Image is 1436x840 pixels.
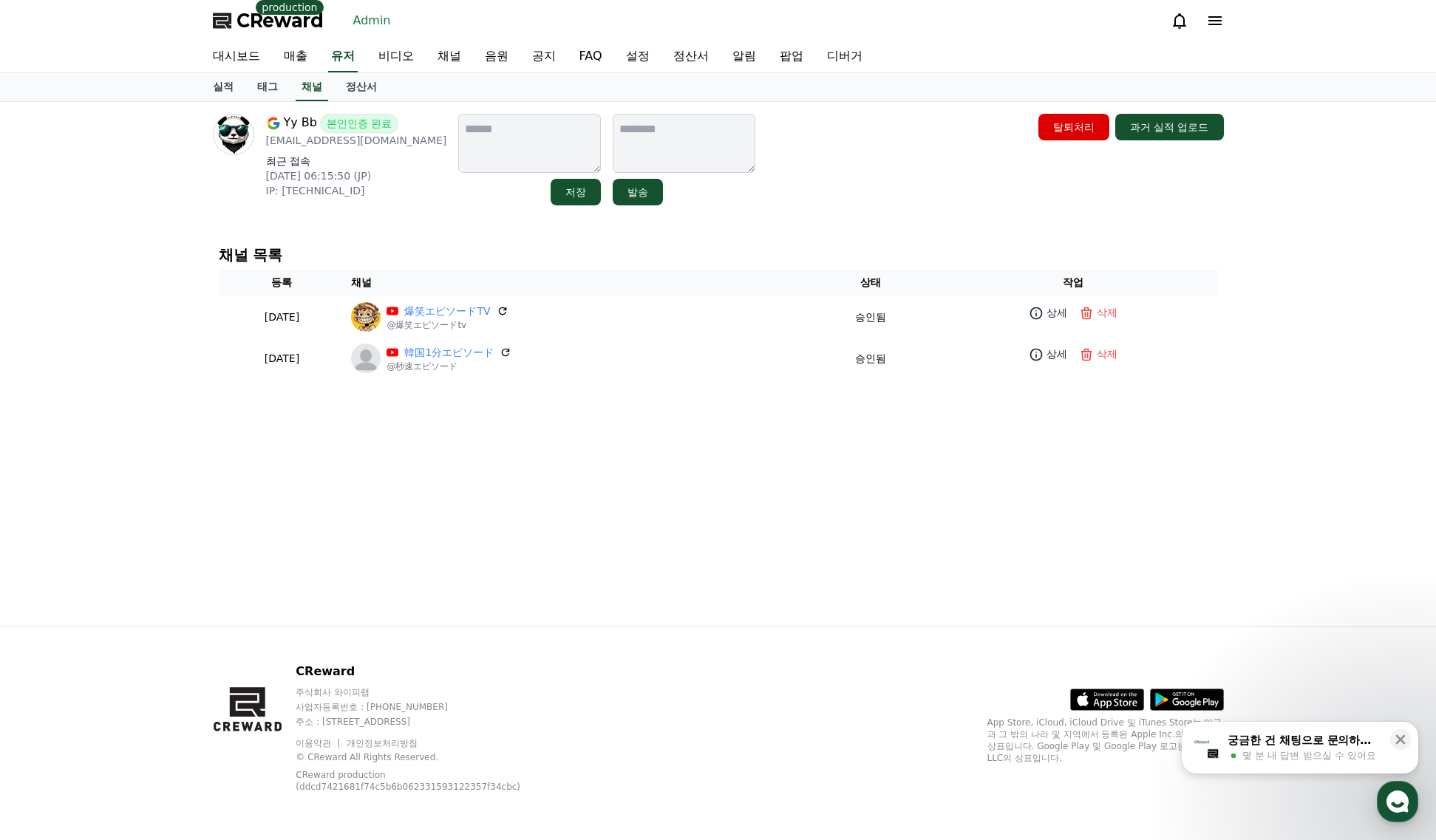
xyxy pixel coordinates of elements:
[347,738,418,748] a: 개인정보처리방침
[272,41,319,72] a: 매출
[1097,305,1117,321] p: 삭제
[201,73,245,101] a: 실적
[219,269,346,296] th: 등록
[661,41,721,72] a: 정산서
[768,41,815,72] a: 팝업
[987,717,1224,764] p: App Store, iCloud, iCloud Drive 및 iTunes Store는 미국과 그 밖의 나라 및 지역에서 등록된 Apple Inc.의 서비스 상표입니다. Goo...
[614,41,661,72] a: 설정
[266,168,447,183] p: [DATE] 06:15:50 (JP)
[228,491,246,502] span: 설정
[266,133,447,148] p: [EMAIL_ADDRESS][DOMAIN_NAME]
[721,41,768,72] a: 알림
[328,41,358,72] a: 유저
[1097,346,1117,362] p: 삭제
[213,114,254,155] img: profile image
[1047,346,1067,362] p: 상세
[296,663,555,680] p: CReward
[613,179,663,205] button: 발송
[296,701,555,713] p: 사업자등록번호 : [PHONE_NUMBER]
[855,310,886,325] p: 승인됨
[296,769,532,793] p: CReward production (ddcd7421681f74c5b6b062331593122357f34cbc)
[245,73,290,101] a: 태그
[191,468,284,505] a: 설정
[4,468,98,505] a: 홈
[812,269,928,296] th: 상태
[266,154,447,168] p: 최근 접속
[320,114,398,133] span: 본인인증 완료
[473,41,520,72] a: 음원
[135,491,153,503] span: 대화
[98,468,191,505] a: 대화
[1026,344,1070,365] a: 상세
[1026,302,1070,324] a: 상세
[1076,344,1120,365] button: 삭제
[225,351,340,366] p: [DATE]
[351,302,381,332] img: 爆笑エピソードTV
[367,41,426,72] a: 비디오
[404,345,494,361] a: 韓国1分エピソード
[213,9,324,33] a: CReward
[404,304,490,319] a: 爆笑エピソードTV
[520,41,568,72] a: 공지
[929,269,1218,296] th: 작업
[266,183,447,198] p: IP: [TECHNICAL_ID]
[225,310,340,325] p: [DATE]
[1047,305,1067,321] p: 상세
[1076,302,1120,324] button: 삭제
[296,751,555,763] p: © CReward All Rights Reserved.
[345,269,812,296] th: 채널
[284,114,317,133] span: Yy Bb
[334,73,389,101] a: 정산서
[426,41,473,72] a: 채널
[296,716,555,728] p: 주소 : [STREET_ADDRESS]
[296,686,555,698] p: 주식회사 와이피랩
[855,351,886,366] p: 승인됨
[351,344,381,373] img: 韓国1分エピソード
[387,361,511,372] p: @秒速エピソード
[387,319,508,331] p: @爆笑エピソードtv
[1115,114,1224,140] button: 과거 실적 업로드
[296,73,328,101] a: 채널
[568,41,614,72] a: FAQ
[201,41,272,72] a: 대시보드
[815,41,874,72] a: 디버거
[347,9,397,33] a: Admin
[47,491,55,502] span: 홈
[1038,114,1109,140] button: 탈퇴처리
[219,247,1218,263] h4: 채널 목록
[237,9,324,33] span: CReward
[296,738,342,748] a: 이용약관
[551,179,601,205] button: 저장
